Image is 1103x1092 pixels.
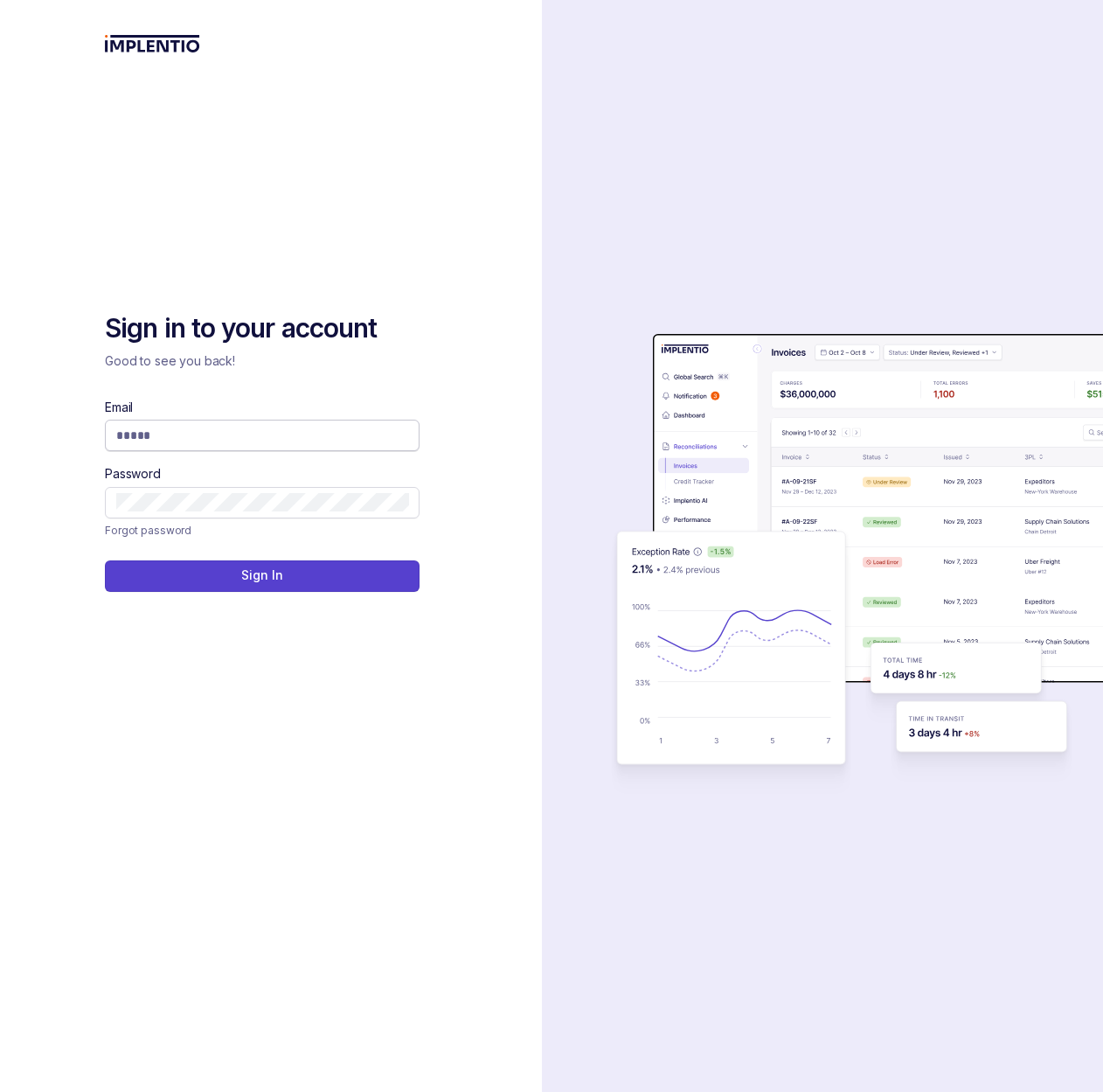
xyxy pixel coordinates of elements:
button: Sign In [105,560,420,592]
label: Email [105,399,133,416]
a: Link Forgot password [105,522,191,539]
p: Forgot password [105,522,191,539]
h2: Sign in to your account [105,311,420,346]
p: Sign In [241,567,282,584]
p: Good to see you back! [105,352,420,370]
label: Password [105,465,161,483]
img: logo [105,35,200,52]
